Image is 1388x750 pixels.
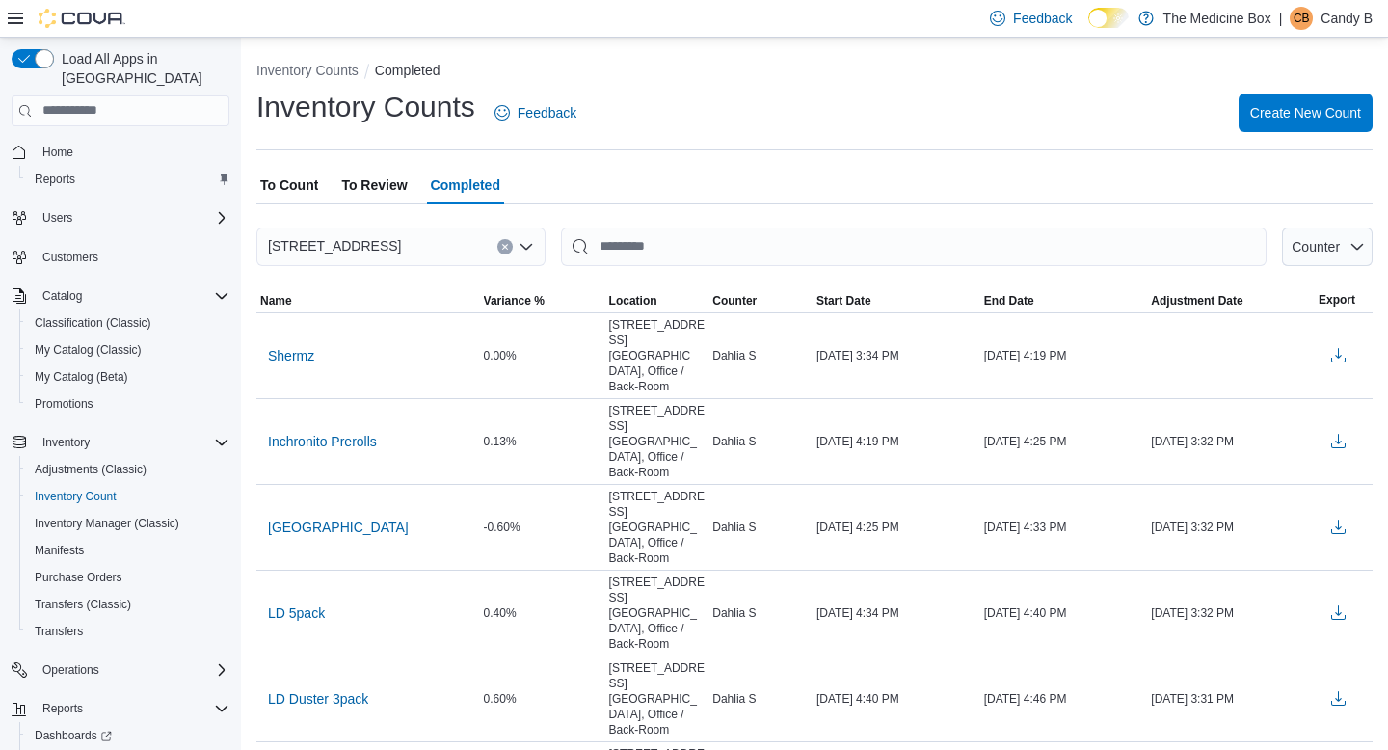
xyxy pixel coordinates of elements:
span: Transfers [27,620,229,643]
span: CB [1294,7,1310,30]
button: Counter [708,289,813,312]
button: Customers [4,243,237,271]
span: Classification (Classic) [27,311,229,335]
img: Cova [39,9,125,28]
div: [DATE] 4:34 PM [813,602,980,625]
div: -0.60% [480,516,605,539]
a: Dashboards [27,724,120,747]
button: LD 5pack [260,599,333,628]
span: [GEOGRAPHIC_DATA] [268,518,409,537]
div: [DATE] 3:34 PM [813,344,980,367]
span: Counter [712,293,757,308]
button: My Catalog (Classic) [19,336,237,363]
a: Adjustments (Classic) [27,458,154,481]
span: To Count [260,166,318,204]
span: Variance % [484,293,545,308]
a: My Catalog (Beta) [27,365,136,388]
button: My Catalog (Beta) [19,363,237,390]
span: Counter [1292,239,1340,254]
span: Inventory Manager (Classic) [27,512,229,535]
span: Promotions [27,392,229,415]
span: My Catalog (Classic) [35,342,142,358]
button: [GEOGRAPHIC_DATA] [260,513,416,542]
span: Export [1319,292,1355,308]
div: [DATE] 3:32 PM [1147,602,1315,625]
button: Inventory [35,431,97,454]
span: Catalog [35,284,229,308]
a: Inventory Manager (Classic) [27,512,187,535]
div: 0.60% [480,687,605,710]
a: Home [35,141,81,164]
span: Reports [35,697,229,720]
h1: Inventory Counts [256,88,475,126]
span: My Catalog (Classic) [27,338,229,362]
span: Operations [42,662,99,678]
span: Inchronito Prerolls [268,432,377,451]
button: Manifests [19,537,237,564]
span: Transfers [35,624,83,639]
button: LD Duster 3pack [260,684,376,713]
button: Location [605,289,709,312]
a: Classification (Classic) [27,311,159,335]
div: [DATE] 4:33 PM [980,516,1148,539]
button: Variance % [480,289,605,312]
span: Users [35,206,229,229]
span: Transfers (Classic) [35,597,131,612]
span: Dahlia S [712,691,756,707]
span: Reports [27,168,229,191]
a: Feedback [487,94,584,132]
nav: An example of EuiBreadcrumbs [256,61,1373,84]
div: 0.13% [480,430,605,453]
span: Catalog [42,288,82,304]
button: Open list of options [519,239,534,254]
span: Home [35,140,229,164]
span: End Date [984,293,1034,308]
span: [STREET_ADDRESS] [268,234,401,257]
span: Dark Mode [1088,28,1089,29]
span: Feedback [518,103,576,122]
a: Dashboards [19,722,237,749]
span: My Catalog (Beta) [35,369,128,385]
span: Create New Count [1250,103,1361,122]
a: Customers [35,246,106,269]
div: 0.40% [480,602,605,625]
span: Adjustments (Classic) [35,462,147,477]
div: [DATE] 3:32 PM [1147,430,1315,453]
div: [DATE] 4:25 PM [980,430,1148,453]
button: Inventory [4,429,237,456]
span: Inventory [42,435,90,450]
span: Users [42,210,72,226]
span: Reports [35,172,75,187]
a: Promotions [27,392,101,415]
div: Candy B [1290,7,1313,30]
span: Feedback [1013,9,1072,28]
button: Shermz [260,341,322,370]
div: [STREET_ADDRESS][GEOGRAPHIC_DATA], Office / Back-Room [605,571,709,656]
button: Operations [35,658,107,682]
a: Inventory Count [27,485,124,508]
button: Reports [19,166,237,193]
button: Classification (Classic) [19,309,237,336]
a: Transfers (Classic) [27,593,139,616]
span: Adjustments (Classic) [27,458,229,481]
span: Reports [42,701,83,716]
span: Customers [35,245,229,269]
span: Transfers (Classic) [27,593,229,616]
button: Reports [4,695,237,722]
button: Transfers [19,618,237,645]
span: Start Date [816,293,871,308]
span: Dahlia S [712,434,756,449]
button: Users [35,206,80,229]
p: | [1279,7,1283,30]
button: Purchase Orders [19,564,237,591]
div: [DATE] 4:19 PM [980,344,1148,367]
button: Operations [4,656,237,683]
div: [DATE] 4:40 PM [813,687,980,710]
span: Classification (Classic) [35,315,151,331]
span: Dahlia S [712,605,756,621]
div: [DATE] 4:25 PM [813,516,980,539]
button: Name [256,289,480,312]
button: Catalog [35,284,90,308]
span: Purchase Orders [35,570,122,585]
span: Promotions [35,396,93,412]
